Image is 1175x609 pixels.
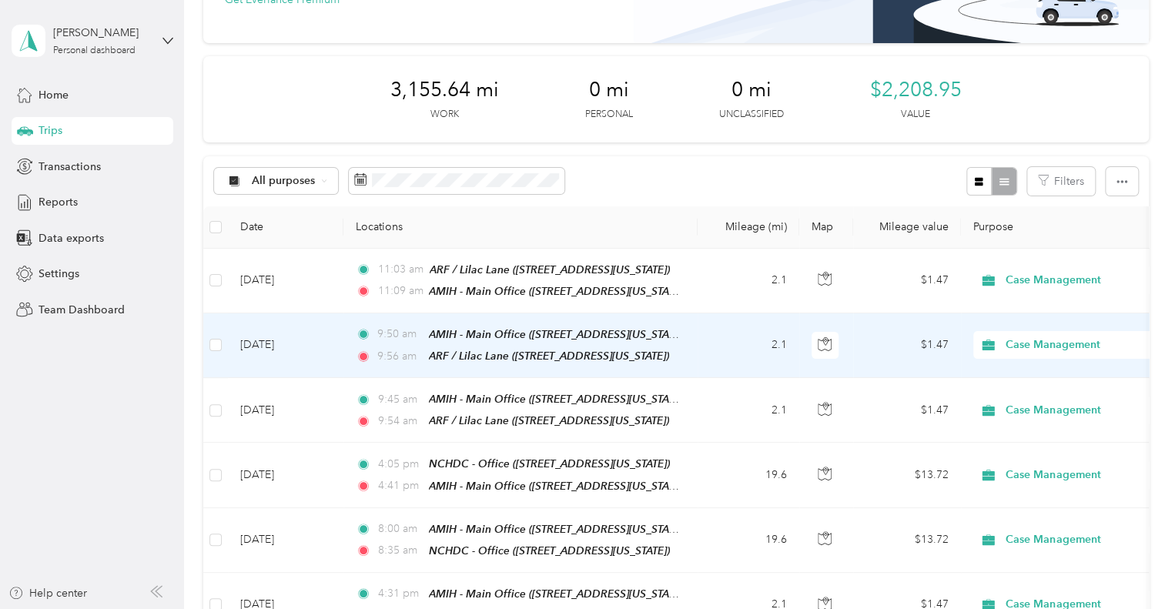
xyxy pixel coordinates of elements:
span: 4:05 pm [377,456,421,473]
td: 2.1 [698,249,799,313]
span: NCHDC - Office ([STREET_ADDRESS][US_STATE]) [429,544,670,557]
span: AMIH - Main Office ([STREET_ADDRESS][US_STATE]) [429,523,686,536]
td: 2.1 [698,378,799,443]
span: Case Management [1006,336,1147,353]
span: Reports [38,194,78,210]
span: 11:03 am [377,261,423,278]
span: Case Management [1006,531,1147,548]
span: 4:41 pm [377,477,421,494]
span: ARF / Lilac Lane ([STREET_ADDRESS][US_STATE]) [430,263,670,276]
td: 2.1 [698,313,799,378]
span: 9:56 am [377,348,421,365]
span: 4:31 pm [377,585,421,602]
span: Home [38,87,69,103]
span: NCHDC - Office ([STREET_ADDRESS][US_STATE]) [429,457,670,470]
span: Transactions [38,159,101,175]
th: Locations [343,206,698,249]
button: Filters [1027,167,1095,196]
td: [DATE] [228,313,343,378]
th: Map [799,206,853,249]
td: 19.6 [698,508,799,573]
td: [DATE] [228,378,343,443]
div: [PERSON_NAME] [53,25,149,41]
span: Case Management [1006,272,1147,289]
span: 9:50 am [377,326,421,343]
span: AMIH - Main Office ([STREET_ADDRESS][US_STATE]) [429,480,686,493]
td: 19.6 [698,443,799,507]
span: All purposes [252,176,316,186]
p: Value [901,108,930,122]
span: AMIH - Main Office ([STREET_ADDRESS][US_STATE]) [429,328,686,341]
span: Settings [38,266,79,282]
p: Work [430,108,459,122]
div: Personal dashboard [53,46,136,55]
span: 8:35 am [377,542,421,559]
span: 0 mi [589,78,629,102]
button: Help center [8,585,87,601]
span: AMIH - Main Office ([STREET_ADDRESS][US_STATE]) [429,587,686,601]
span: 8:00 am [377,520,421,537]
td: $13.72 [853,508,961,573]
span: 0 mi [731,78,772,102]
span: Case Management [1006,467,1147,484]
td: $1.47 [853,313,961,378]
span: Trips [38,122,62,139]
span: 3,155.64 mi [390,78,499,102]
td: $1.47 [853,249,961,313]
p: Unclassified [719,108,784,122]
td: $13.72 [853,443,961,507]
span: ARF / Lilac Lane ([STREET_ADDRESS][US_STATE]) [429,414,669,427]
p: Personal [585,108,633,122]
span: 11:09 am [377,283,421,299]
th: Mileage (mi) [698,206,799,249]
th: Mileage value [853,206,961,249]
td: $1.47 [853,378,961,443]
span: 9:45 am [377,391,421,408]
th: Date [228,206,343,249]
span: $2,208.95 [870,78,962,102]
td: [DATE] [228,249,343,313]
iframe: Everlance-gr Chat Button Frame [1089,523,1175,609]
td: [DATE] [228,508,343,573]
span: AMIH - Main Office ([STREET_ADDRESS][US_STATE]) [429,285,686,298]
td: [DATE] [228,443,343,507]
span: ARF / Lilac Lane ([STREET_ADDRESS][US_STATE]) [429,350,669,362]
span: Data exports [38,230,104,246]
span: 9:54 am [377,413,421,430]
span: Case Management [1006,402,1147,419]
span: AMIH - Main Office ([STREET_ADDRESS][US_STATE]) [429,393,686,406]
span: Team Dashboard [38,302,125,318]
